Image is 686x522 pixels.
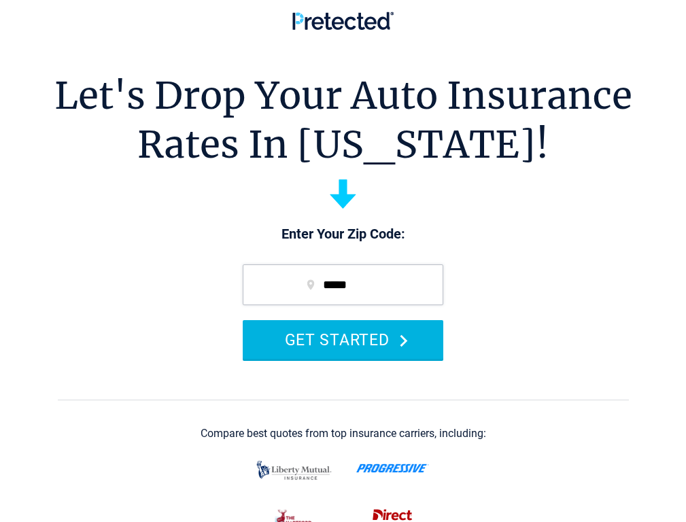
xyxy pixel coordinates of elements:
[243,264,443,305] input: zip code
[253,454,335,487] img: liberty
[243,320,443,359] button: GET STARTED
[54,71,632,169] h1: Let's Drop Your Auto Insurance Rates In [US_STATE]!
[229,225,457,244] p: Enter Your Zip Code:
[201,428,486,440] div: Compare best quotes from top insurance carriers, including:
[356,464,429,473] img: progressive
[292,12,394,30] img: Pretected Logo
